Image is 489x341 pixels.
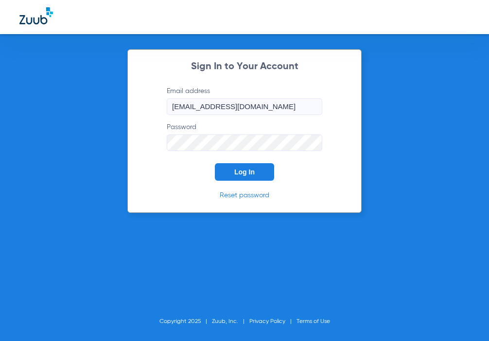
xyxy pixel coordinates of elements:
[167,86,322,115] label: Email address
[440,294,489,341] iframe: Chat Widget
[167,98,322,115] input: Email address
[167,134,322,151] input: Password
[19,7,53,24] img: Zuub Logo
[212,317,249,326] li: Zuub, Inc.
[297,319,330,324] a: Terms of Use
[220,192,269,199] a: Reset password
[249,319,285,324] a: Privacy Policy
[215,163,274,181] button: Log In
[167,122,322,151] label: Password
[152,62,337,72] h2: Sign In to Your Account
[159,317,212,326] li: Copyright 2025
[234,168,255,176] span: Log In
